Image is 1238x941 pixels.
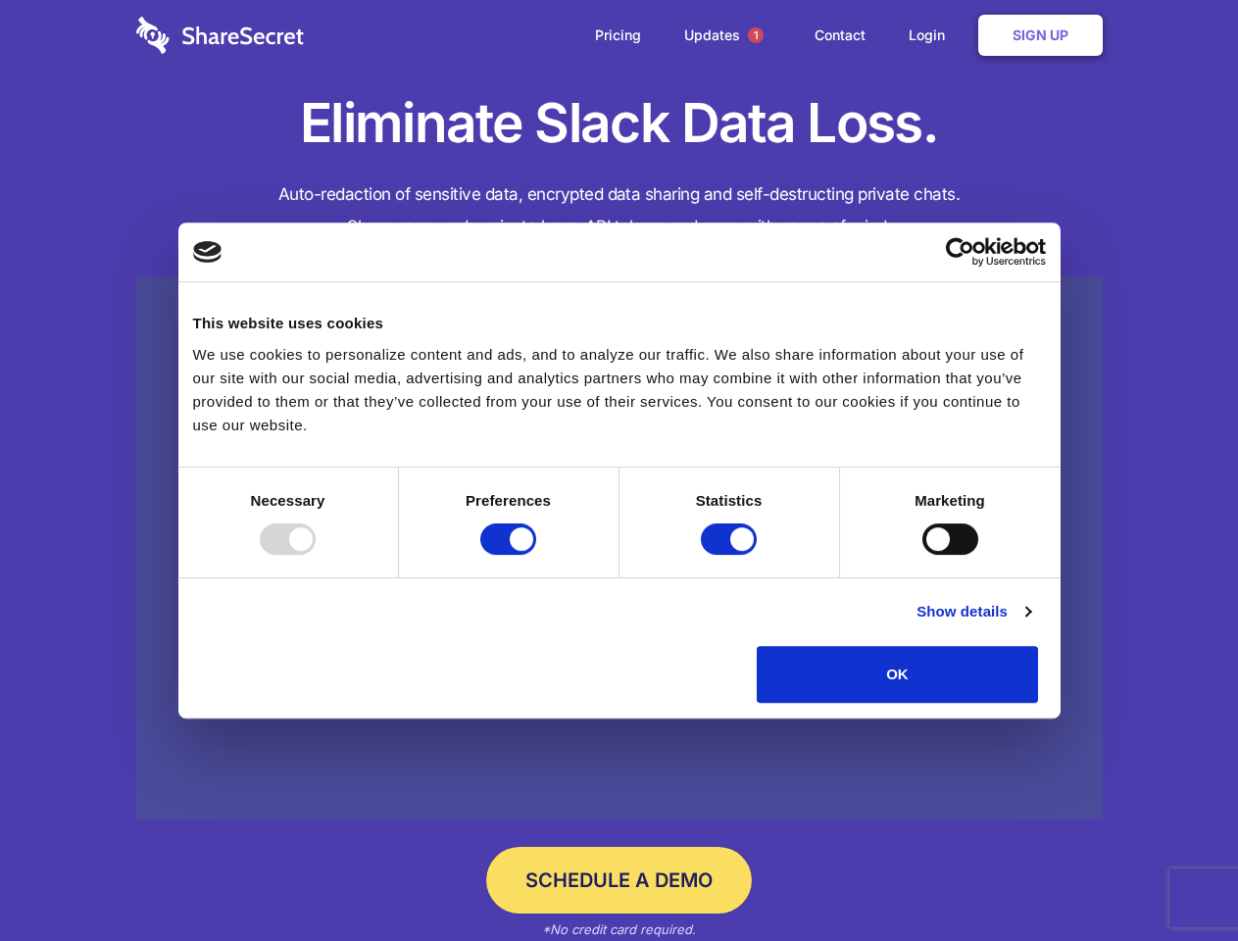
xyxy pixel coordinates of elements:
div: This website uses cookies [193,312,1046,335]
img: logo-wordmark-white-trans-d4663122ce5f474addd5e946df7df03e33cb6a1c49d2221995e7729f52c070b2.svg [136,17,304,54]
em: *No credit card required. [542,921,696,937]
span: 1 [748,27,764,43]
a: Sign Up [978,15,1103,56]
div: We use cookies to personalize content and ads, and to analyze our traffic. We also share informat... [193,343,1046,437]
h4: Auto-redaction of sensitive data, encrypted data sharing and self-destructing private chats. Shar... [136,178,1103,243]
strong: Necessary [251,492,325,509]
a: Login [889,5,974,66]
a: Show details [916,600,1030,623]
a: Pricing [575,5,661,66]
h1: Eliminate Slack Data Loss. [136,88,1103,159]
a: Wistia video thumbnail [136,276,1103,820]
a: Usercentrics Cookiebot - opens in a new window [874,237,1046,267]
img: logo [193,241,223,263]
strong: Statistics [696,492,763,509]
strong: Preferences [466,492,551,509]
strong: Marketing [915,492,985,509]
a: Contact [795,5,885,66]
a: Schedule a Demo [486,847,752,914]
button: OK [757,646,1038,703]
